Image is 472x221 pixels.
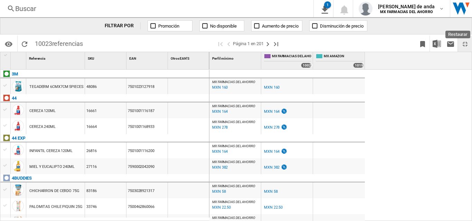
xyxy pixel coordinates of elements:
[264,109,280,114] div: Última actualización : miércoles, 24 de septiembre de 2025 14:12
[359,2,372,16] img: profile.jpg
[29,119,56,135] div: CEREZA 240ML
[126,198,168,214] div: 7500462860066
[105,22,141,29] div: FILTRAR POR
[29,79,84,95] div: TEGADERM 6CMX7CM 5PIECES
[212,109,228,114] div: Última actualización : miércoles, 24 de septiembre de 2025 14:12
[272,54,311,60] span: MX FARMACIAS DEL AHORRO
[320,23,364,29] span: Disminución de precio
[85,118,126,134] div: 16664
[126,182,168,198] div: 7503028921317
[212,104,255,108] span: MX FARMACIAS DEL AHORRO
[2,38,16,50] button: Opciones
[212,120,255,124] span: MX FARMACIAS DEL AHORRO
[281,148,287,154] img: test
[264,125,280,130] div: Última actualización : miércoles, 24 de septiembre de 2025 14:12
[264,205,283,210] div: Última actualización : miércoles, 24 de septiembre de 2025 14:23
[28,52,85,63] div: Referencia Sort None
[281,108,287,114] img: test
[52,40,83,47] span: referencias
[324,54,364,60] span: MX AMAZON
[18,36,31,52] button: Recargar
[264,165,280,170] div: Última actualización : miércoles, 24 de septiembre de 2025 14:12
[126,158,168,174] div: 7590002042090
[212,85,228,90] div: Última actualización : miércoles, 24 de septiembre de 2025 14:38
[129,57,136,60] span: EAN
[262,23,299,29] span: Aumento de precio
[158,23,179,29] span: Promoción
[212,149,228,154] div: Última actualización : miércoles, 24 de septiembre de 2025 14:12
[31,36,86,50] span: 10023
[281,109,287,114] div: test
[212,184,255,188] span: MX FARMACIAS DEL AHORRO
[212,189,226,194] div: Última actualización : miércoles, 24 de septiembre de 2025 14:23
[444,36,457,52] button: Enviar este reporte por correo electrónico
[12,52,26,63] div: Sort None
[264,36,272,52] button: Página siguiente
[281,164,287,170] img: test
[126,118,168,134] div: 7501001168933
[29,183,79,199] div: CHICHARRON DE CERDO 75G
[169,52,209,63] div: Otros EAN'S Sort None
[324,1,331,8] div: 1
[416,36,429,52] button: Marcar este reporte
[212,200,255,204] span: MX FARMACIAS DEL AHORRO
[88,57,94,60] span: SKU
[212,125,228,130] div: Última actualización : miércoles, 24 de septiembre de 2025 14:12
[126,142,168,158] div: 7501001116200
[264,189,277,194] div: Última actualización : miércoles, 24 de septiembre de 2025 14:23
[380,10,433,14] b: MX FARMACIAS DEL AHORRO
[353,63,364,68] div: 1019 offers sold by MX AMAZON
[15,4,295,13] div: Buscar
[430,36,444,52] button: Descargar en Excel
[86,52,126,63] div: Sort None
[272,36,280,52] button: Última página
[29,199,82,215] div: PALOMITAS CHILE PIQUIN 25G
[309,20,367,31] button: Disminución de precio
[281,149,287,154] div: test
[148,20,192,31] button: Promoción
[281,124,287,130] img: test
[314,52,365,69] div: MX AMAZON 1019 offers sold by MX AMAZON
[85,102,126,118] div: 16661
[233,36,264,52] span: Página 1 en 201
[301,63,311,68] div: 10023 offers sold by MX FARMACIAS DEL AHORRO
[29,103,56,119] div: CEREZA 120ML
[212,144,255,148] span: MX FARMACIAS DEL AHORRO
[212,165,228,170] div: Última actualización : miércoles, 24 de septiembre de 2025 14:12
[263,52,313,69] div: MX FARMACIAS DEL AHORRO 10023 offers sold by MX FARMACIAS DEL AHORRO
[210,23,237,29] span: No disponible
[211,52,261,63] div: Sort None
[212,80,255,84] span: MX FARMACIAS DEL AHORRO
[85,158,126,174] div: 27116
[128,52,168,63] div: EAN Sort None
[264,149,280,154] div: Última actualización : miércoles, 24 de septiembre de 2025 14:12
[212,160,255,164] span: MX FARMACIAS DEL AHORRO
[126,78,168,94] div: 7501023127918
[128,52,168,63] div: Sort None
[85,142,126,158] div: 26816
[199,20,244,31] button: No disponible
[29,159,75,175] div: MIEL Y EUCALIPTO 240ML
[12,174,32,182] div: Haga clic para filtrar por esa marca
[212,216,255,220] span: MX FARMACIAS DEL AHORRO
[85,78,126,94] div: 48086
[433,40,441,48] img: excel-24x24.png
[169,52,209,63] div: Sort None
[85,182,126,198] div: 83186
[212,205,231,210] div: Última actualización : miércoles, 24 de septiembre de 2025 14:23
[378,3,435,10] span: [PERSON_NAME] de anda
[211,52,261,63] div: Perfil mínimo Sort None
[281,125,287,130] div: test
[126,102,168,118] div: 7501001116187
[85,198,126,214] div: 33746
[29,57,45,60] span: Referencia
[216,36,225,52] button: Primera página
[264,85,280,90] div: Última actualización : miércoles, 24 de septiembre de 2025 14:38
[29,143,73,159] div: INFANTIL CEREZA 120ML
[212,57,234,60] span: Perfil mínimo
[251,20,302,31] button: Aumento de precio
[281,165,287,170] div: test
[86,52,126,63] div: SKU Sort None
[225,36,233,52] button: >Página anterior
[171,57,189,60] span: Otros EAN'S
